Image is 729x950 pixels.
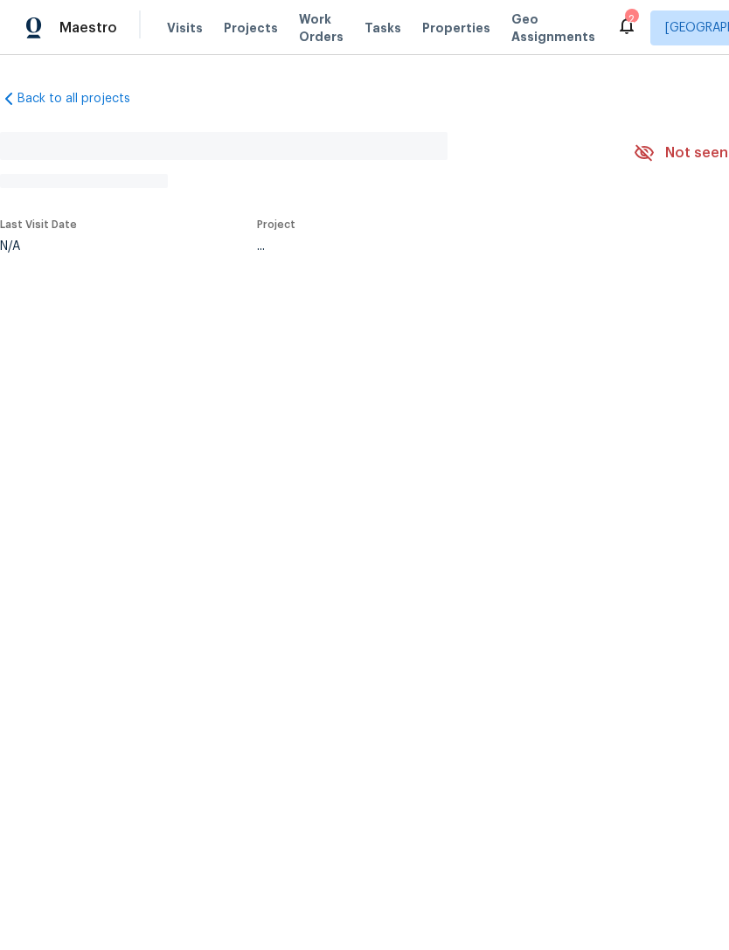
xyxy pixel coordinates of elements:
[257,219,295,230] span: Project
[167,19,203,37] span: Visits
[364,22,401,34] span: Tasks
[299,10,344,45] span: Work Orders
[257,240,593,253] div: ...
[422,19,490,37] span: Properties
[59,19,117,37] span: Maestro
[224,19,278,37] span: Projects
[625,10,637,28] div: 2
[511,10,595,45] span: Geo Assignments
